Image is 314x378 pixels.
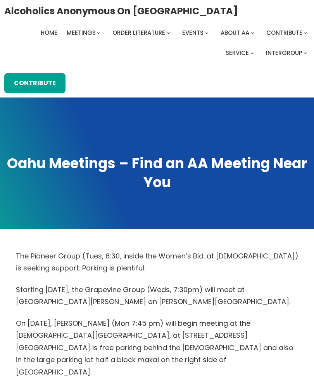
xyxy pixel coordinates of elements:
[16,284,298,308] p: Starting [DATE], the Grapevine Group (Weds, 7:30pm) will meet at [GEOGRAPHIC_DATA][PERSON_NAME] o...
[167,31,170,34] button: Order Literature submenu
[4,3,238,19] a: Alcoholics Anonymous on [GEOGRAPHIC_DATA]
[41,27,57,38] a: Home
[266,48,302,58] a: Intergroup
[97,31,100,34] button: Meetings submenu
[250,51,254,55] button: Service submenu
[226,49,249,57] span: Service
[67,29,96,37] span: Meetings
[266,49,302,57] span: Intergroup
[205,31,209,34] button: Events submenu
[4,27,310,58] nav: Intergroup
[226,48,249,58] a: Service
[182,27,204,38] a: Events
[182,29,204,37] span: Events
[4,73,66,93] a: Contribute
[221,29,249,37] span: About AA
[266,27,302,38] a: Contribute
[7,154,307,192] h1: Oahu Meetings – Find an AA Meeting Near You
[16,250,298,274] p: The Pioneer Group (Tues, 6:30, inside the Women’s Bld. at [DEMOGRAPHIC_DATA]) is seeking support....
[304,51,307,55] button: Intergroup submenu
[41,29,57,37] span: Home
[67,27,96,38] a: Meetings
[112,29,165,37] span: Order Literature
[251,31,254,34] button: About AA submenu
[221,27,249,38] a: About AA
[304,31,307,34] button: Contribute submenu
[266,29,302,37] span: Contribute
